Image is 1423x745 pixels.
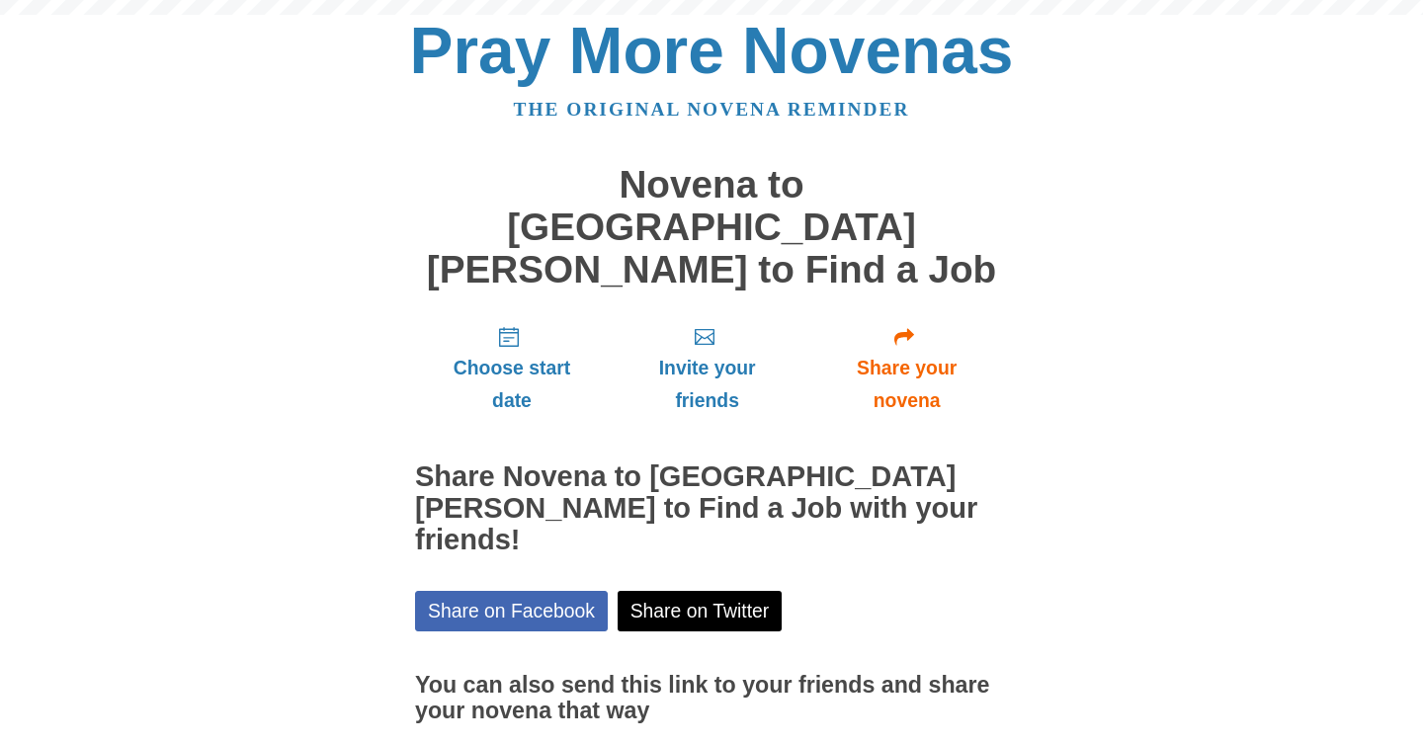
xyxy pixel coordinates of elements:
a: Pray More Novenas [410,14,1014,87]
span: Invite your friends [628,352,786,417]
h1: Novena to [GEOGRAPHIC_DATA][PERSON_NAME] to Find a Job [415,164,1008,290]
span: Choose start date [435,352,589,417]
a: Choose start date [415,310,609,428]
a: Share your novena [805,310,1008,428]
a: The original novena reminder [514,99,910,120]
h2: Share Novena to [GEOGRAPHIC_DATA][PERSON_NAME] to Find a Job with your friends! [415,461,1008,556]
a: Share on Twitter [618,591,783,631]
a: Invite your friends [609,310,805,428]
a: Share on Facebook [415,591,608,631]
h3: You can also send this link to your friends and share your novena that way [415,673,1008,723]
span: Share your novena [825,352,988,417]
